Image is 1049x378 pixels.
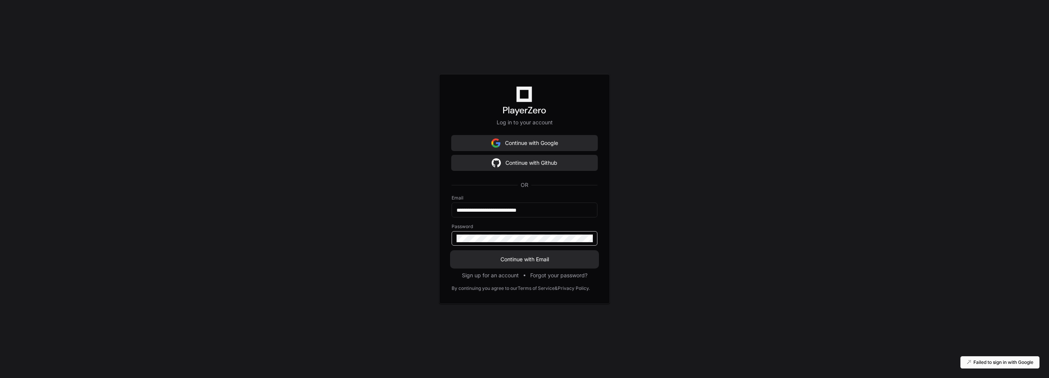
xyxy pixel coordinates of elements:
button: Continue with Google [452,135,597,151]
button: Continue with Github [452,155,597,171]
p: Log in to your account [452,119,597,126]
a: Privacy Policy. [558,285,590,291]
a: Terms of Service [518,285,555,291]
button: Forgot your password? [530,272,587,279]
p: Failed to sign in with Google [973,359,1033,365]
label: Email [452,195,597,201]
span: OR [518,181,531,189]
button: Continue with Email [452,252,597,267]
div: By continuing you agree to our [452,285,518,291]
img: Sign in with google [492,155,501,171]
button: Sign up for an account [462,272,519,279]
span: Continue with Email [452,256,597,263]
label: Password [452,224,597,230]
div: & [555,285,558,291]
img: Sign in with google [491,135,500,151]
